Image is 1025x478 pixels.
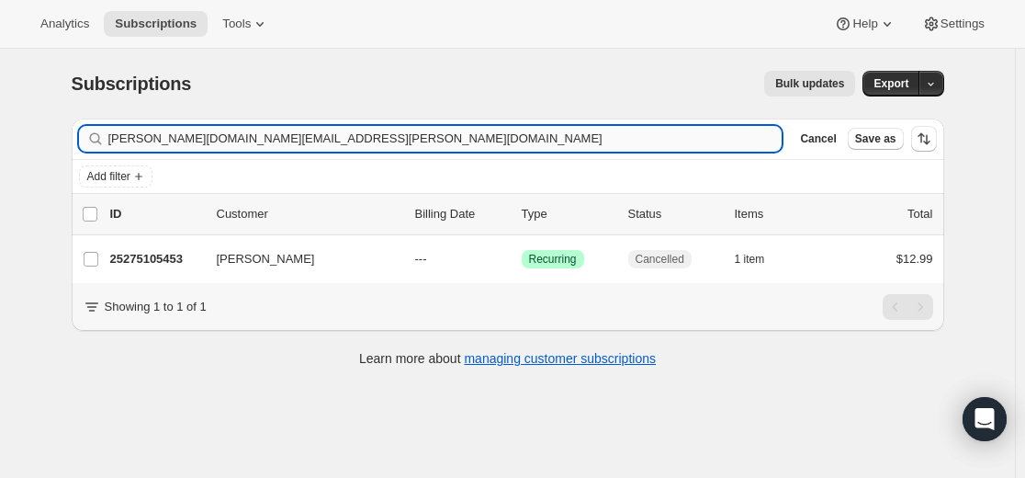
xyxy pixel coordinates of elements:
span: Help [852,17,877,31]
button: Subscriptions [104,11,208,37]
div: Open Intercom Messenger [963,397,1007,441]
nav: Pagination [883,294,933,320]
p: Learn more about [359,349,656,368]
div: Type [522,205,614,223]
a: managing customer subscriptions [464,351,656,366]
button: Settings [911,11,996,37]
span: Subscriptions [115,17,197,31]
span: --- [415,252,427,266]
p: Status [628,205,720,223]
p: Total [907,205,932,223]
span: $12.99 [896,252,933,266]
p: Customer [217,205,400,223]
span: Recurring [529,252,577,267]
span: Cancel [800,131,836,146]
span: Bulk updates [775,76,844,91]
button: Bulk updates [764,71,855,97]
button: Export [862,71,919,97]
div: IDCustomerBilling DateTypeStatusItemsTotal [110,205,933,223]
span: Save as [855,131,896,146]
span: Subscriptions [72,74,192,94]
span: Tools [222,17,251,31]
button: Save as [848,128,904,150]
span: Analytics [40,17,89,31]
span: 1 item [735,252,765,267]
span: Settings [941,17,985,31]
span: [PERSON_NAME] [217,250,315,268]
button: Sort the results [911,126,937,152]
button: Tools [211,11,280,37]
span: Add filter [87,169,130,184]
div: 25275105453[PERSON_NAME]---SuccessRecurringCancelled1 item$12.99 [110,246,933,272]
button: Analytics [29,11,100,37]
p: ID [110,205,202,223]
button: Cancel [793,128,843,150]
button: Add filter [79,165,152,188]
input: Filter subscribers [108,126,783,152]
span: Export [873,76,908,91]
p: Billing Date [415,205,507,223]
span: Cancelled [636,252,684,267]
button: 1 item [735,246,785,272]
p: 25275105453 [110,250,202,268]
div: Items [735,205,827,223]
button: Help [823,11,907,37]
button: [PERSON_NAME] [206,245,389,274]
p: Showing 1 to 1 of 1 [105,298,207,316]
